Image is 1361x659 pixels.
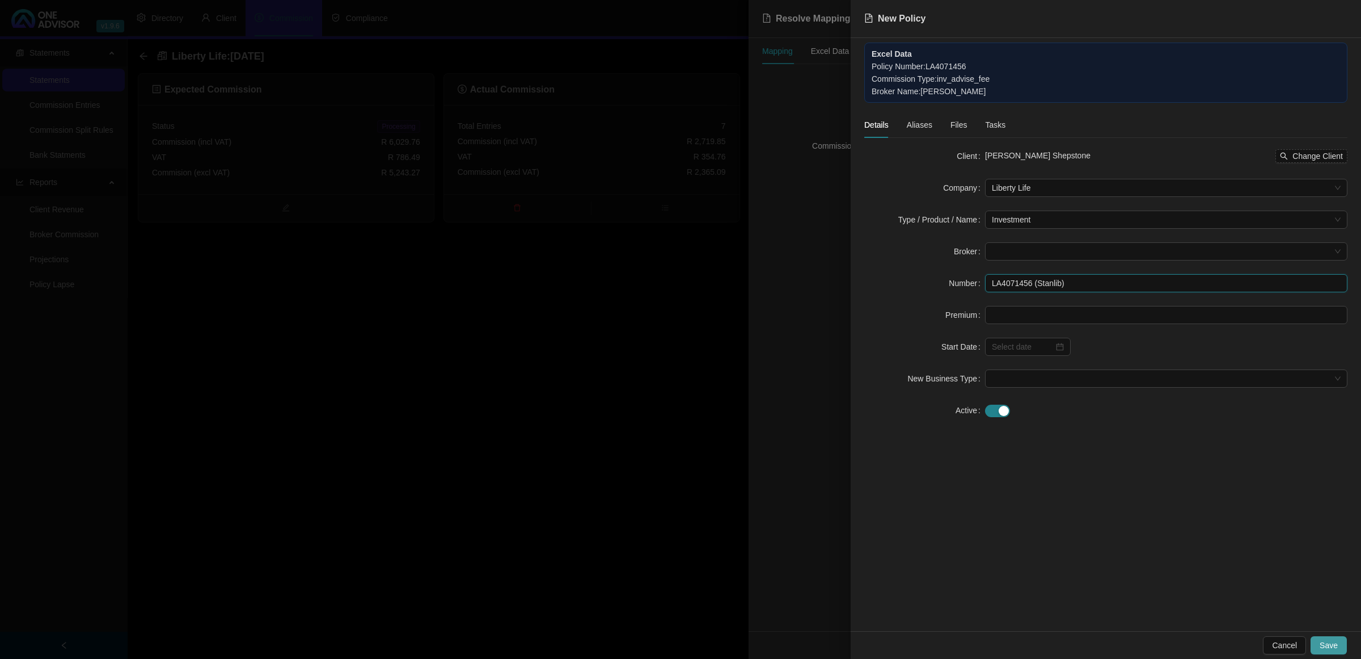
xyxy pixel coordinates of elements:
[992,179,1341,196] span: Liberty Life
[1275,149,1347,163] button: Change Client
[943,179,985,197] label: Company
[949,274,985,292] label: Number
[956,401,985,419] label: Active
[954,242,985,261] label: Broker
[992,341,1054,353] input: Select date
[945,306,985,324] label: Premium
[907,121,932,129] span: Aliases
[907,370,985,388] label: New Business Type
[1280,152,1288,160] span: search
[872,49,912,58] b: Excel Data
[864,121,889,129] span: Details
[957,147,985,165] label: Client
[1272,639,1297,652] span: Cancel
[1263,636,1306,654] button: Cancel
[872,60,1340,73] div: Policy Number : LA4071456
[898,211,985,229] label: Type / Product / Name
[872,85,1340,98] div: Broker Name : [PERSON_NAME]
[878,14,925,23] span: New Policy
[1311,636,1347,654] button: Save
[1292,150,1343,162] span: Change Client
[985,151,1091,160] span: [PERSON_NAME] Shepstone
[992,211,1341,228] span: Investment
[941,338,985,356] label: Start Date
[864,14,873,23] span: file-text
[950,121,967,129] span: Files
[1320,639,1338,652] span: Save
[872,73,1340,85] div: Commission Type : inv_advise_fee
[986,121,1006,129] span: Tasks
